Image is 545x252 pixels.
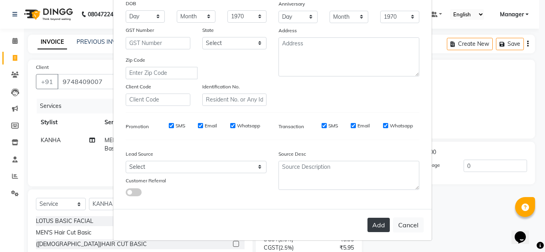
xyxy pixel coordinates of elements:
[126,83,151,90] label: Client Code
[278,123,304,130] label: Transaction
[126,37,190,49] input: GST Number
[126,57,145,64] label: Zip Code
[367,218,390,232] button: Add
[202,83,240,90] label: Identification No.
[393,217,424,232] button: Cancel
[202,27,214,34] label: State
[126,94,190,106] input: Client Code
[176,122,185,129] label: SMS
[126,177,166,184] label: Customer Referral
[278,27,297,34] label: Address
[126,27,154,34] label: GST Number
[357,122,370,129] label: Email
[126,150,153,158] label: Lead Source
[126,67,197,79] input: Enter Zip Code
[202,94,267,106] input: Resident No. or Any Id
[328,122,338,129] label: SMS
[511,220,537,244] iframe: chat widget
[237,122,260,129] label: Whatsapp
[278,0,305,8] label: Anniversary
[126,123,149,130] label: Promotion
[278,150,306,158] label: Source Desc
[205,122,217,129] label: Email
[390,122,413,129] label: Whatsapp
